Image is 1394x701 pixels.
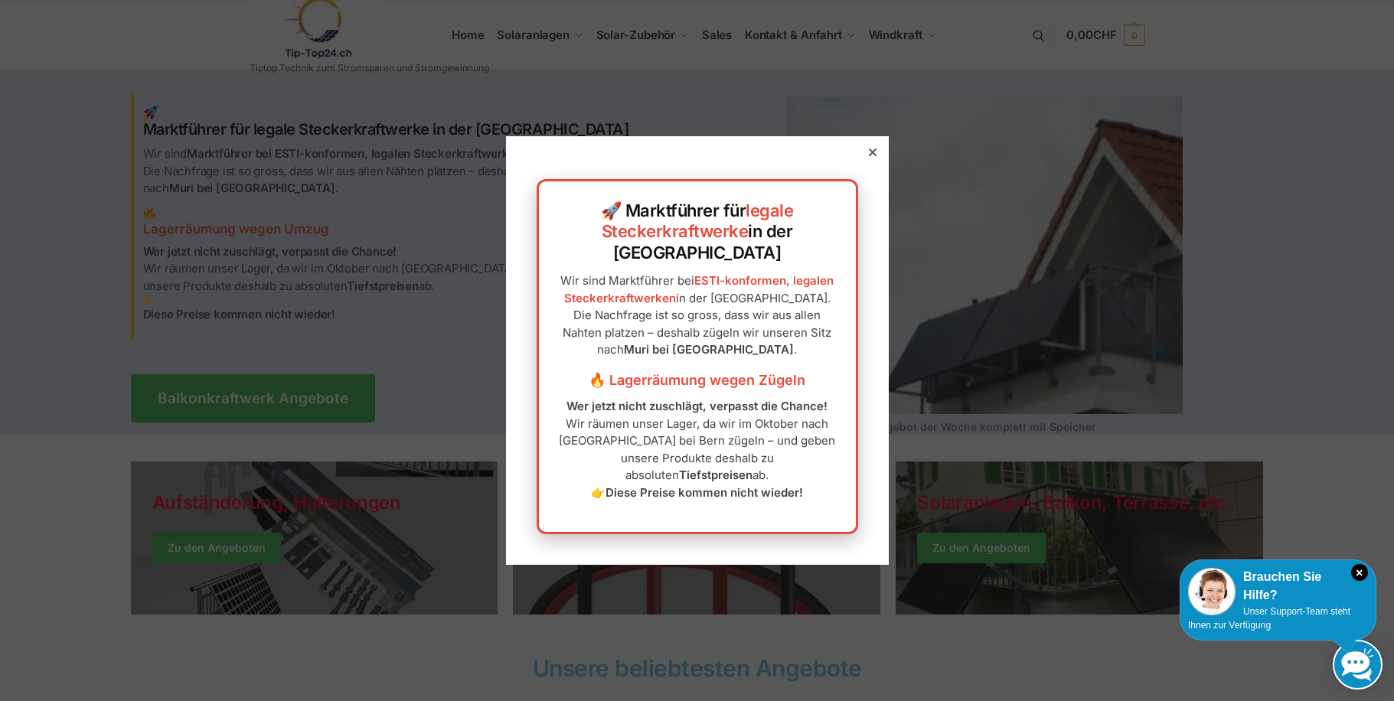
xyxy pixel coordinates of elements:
[606,485,803,500] strong: Diese Preise kommen nicht wieder!
[566,399,828,413] strong: Wer jetzt nicht zuschlägt, verpasst die Chance!
[554,370,841,390] h3: 🔥 Lagerräumung wegen Zügeln
[554,398,841,501] p: Wir räumen unser Lager, da wir im Oktober nach [GEOGRAPHIC_DATA] bei Bern zügeln – und geben unse...
[679,468,752,482] strong: Tiefstpreisen
[554,272,841,359] p: Wir sind Marktführer bei in der [GEOGRAPHIC_DATA]. Die Nachfrage ist so gross, dass wir aus allen...
[1351,564,1368,581] i: Schließen
[564,273,834,305] a: ESTI-konformen, legalen Steckerkraftwerken
[554,201,841,264] h2: 🚀 Marktführer für in der [GEOGRAPHIC_DATA]
[1188,568,1236,615] img: Customer service
[1188,568,1368,605] div: Brauchen Sie Hilfe?
[602,201,794,242] a: legale Steckerkraftwerke
[1188,606,1350,631] span: Unser Support-Team steht Ihnen zur Verfügung
[624,342,794,357] strong: Muri bei [GEOGRAPHIC_DATA]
